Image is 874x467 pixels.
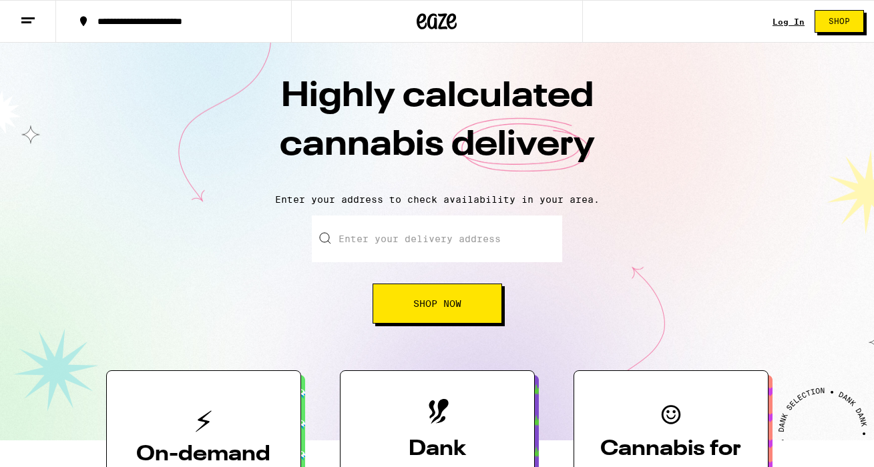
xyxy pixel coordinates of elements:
[13,194,861,205] p: Enter your address to check availability in your area.
[829,17,850,25] span: Shop
[773,17,805,26] a: Log In
[312,215,562,262] input: Enter your delivery address
[373,284,502,324] button: Shop Now
[204,73,671,183] h1: Highly calculated cannabis delivery
[805,10,874,33] a: Shop
[413,299,461,308] span: Shop Now
[815,10,864,33] button: Shop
